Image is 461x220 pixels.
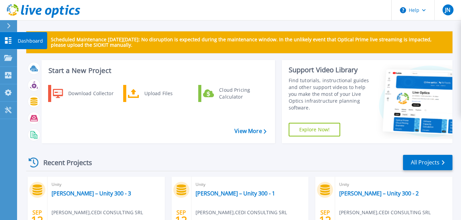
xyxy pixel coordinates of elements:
p: Dashboard [18,32,43,50]
div: Download Collector [65,87,116,100]
a: [PERSON_NAME] – Unity 300 - 3 [52,190,131,197]
a: Explore Now! [289,123,341,136]
div: Upload Files [141,87,191,100]
div: Cloud Pricing Calculator [216,87,266,100]
span: [PERSON_NAME] , CEDI CONSULTING SRL [52,209,143,216]
div: Support Video Library [289,65,374,74]
a: [PERSON_NAME] – Unity 300 - 2 [339,190,419,197]
a: View More [234,128,266,134]
a: Upload Files [123,85,193,102]
a: [PERSON_NAME] – Unity 300 - 1 [196,190,275,197]
span: [PERSON_NAME] , CEDI CONSULTING SRL [196,209,287,216]
a: Download Collector [48,85,118,102]
span: Unity [196,181,305,188]
a: Cloud Pricing Calculator [198,85,268,102]
span: Unity [339,181,448,188]
h3: Start a New Project [48,67,266,74]
span: Unity [52,181,161,188]
span: JN [445,7,450,13]
div: Recent Projects [26,154,101,171]
a: All Projects [403,155,452,170]
div: Find tutorials, instructional guides and other support videos to help you make the most of your L... [289,77,374,111]
p: Scheduled Maintenance [DATE][DATE]: No disruption is expected during the maintenance window. In t... [51,37,447,48]
span: [PERSON_NAME] , CEDI CONSULTING SRL [339,209,431,216]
